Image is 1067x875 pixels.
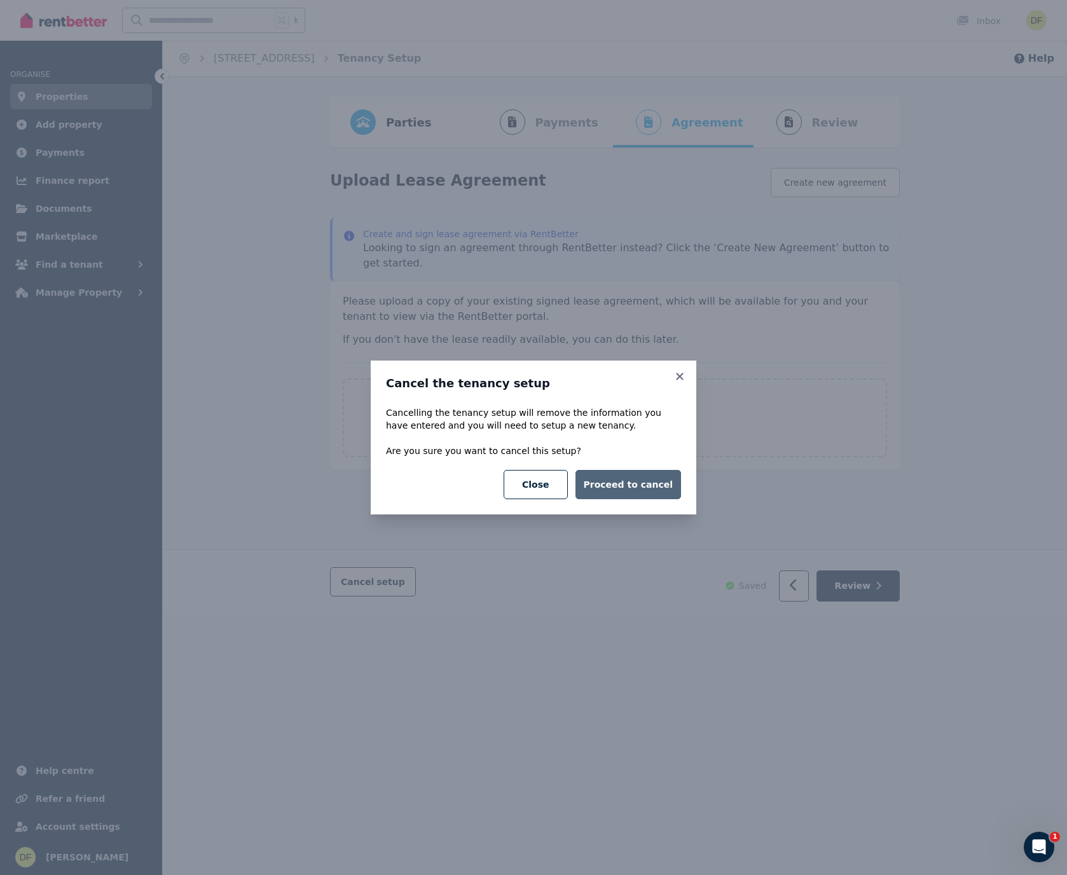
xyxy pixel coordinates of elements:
button: Proceed to cancel [575,470,681,499]
span: 1 [1050,832,1060,842]
h3: Cancel the tenancy setup [386,376,681,391]
p: Cancelling the tenancy setup will remove the information you have entered and you will need to se... [386,406,681,432]
p: Are you sure you want to cancel this setup? [386,444,681,457]
button: Close [504,470,568,499]
iframe: Intercom live chat [1024,832,1054,862]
